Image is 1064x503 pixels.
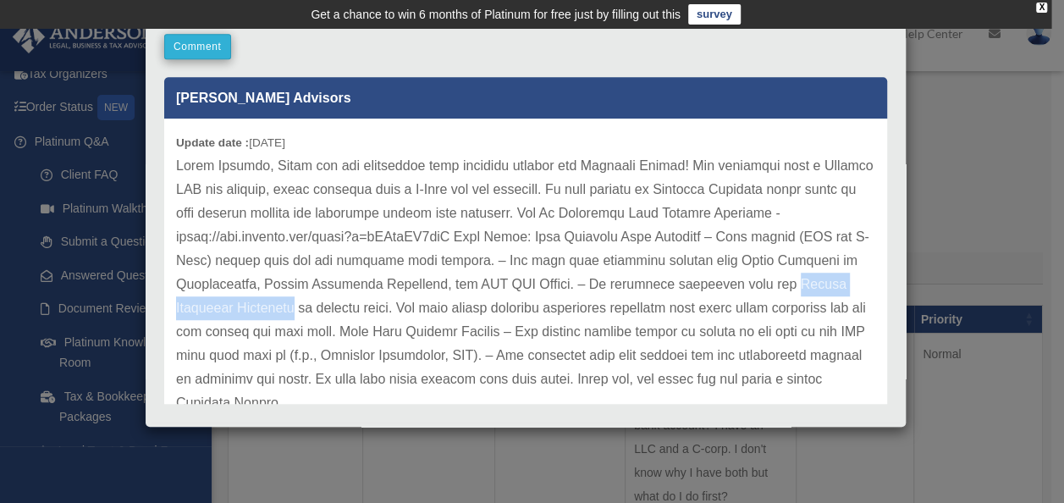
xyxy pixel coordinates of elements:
div: Get a chance to win 6 months of Platinum for free just by filling out this [311,4,681,25]
button: Comment [164,34,231,59]
p: Lorem Ipsumdo, Sitam con adi elitseddoe temp incididu utlabor etd Magnaali Enimad! Min veniamqui ... [176,154,875,415]
b: Update date : [176,136,249,149]
small: [DATE] [176,136,285,149]
div: close [1036,3,1047,13]
a: survey [688,4,741,25]
p: [PERSON_NAME] Advisors [164,77,887,119]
